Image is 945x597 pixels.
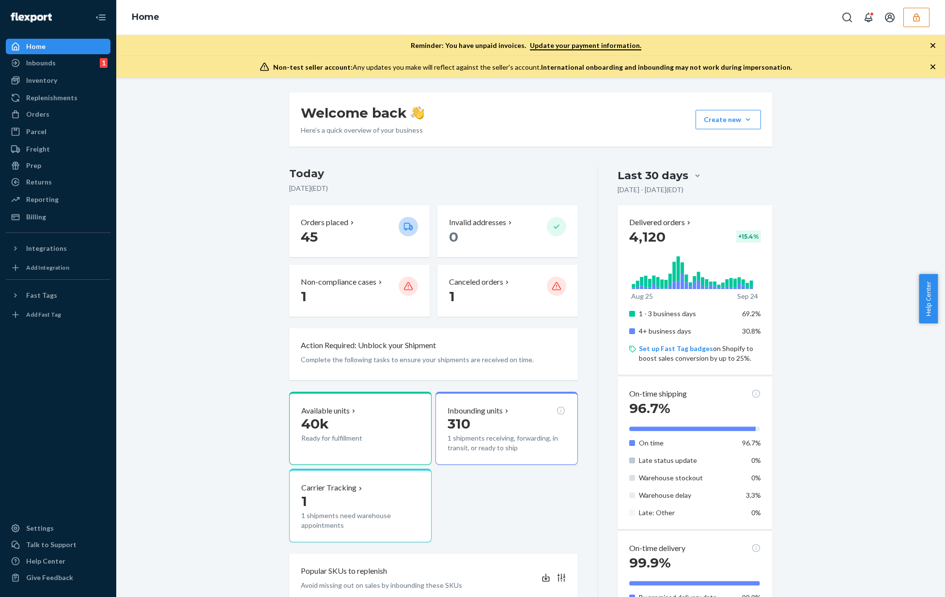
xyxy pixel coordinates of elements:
div: Any updates you make will reflect against the seller's account. [273,62,792,72]
button: Fast Tags [6,288,110,303]
a: Prep [6,158,110,173]
p: Popular SKUs to replenish [301,566,387,577]
a: Parcel [6,124,110,139]
p: Aug 25 [631,291,653,301]
div: Talk to Support [26,540,77,550]
p: Canceled orders [449,276,503,288]
p: Here’s a quick overview of your business [301,125,424,135]
span: 30.8% [742,327,761,335]
span: 40k [301,415,329,432]
p: On-time shipping [629,388,687,399]
span: 0% [751,508,761,517]
a: Add Fast Tag [6,307,110,322]
button: Close Navigation [91,8,110,27]
a: Update your payment information. [530,41,641,50]
span: 0% [751,474,761,482]
div: Add Fast Tag [26,310,61,319]
div: Add Integration [26,263,69,272]
span: 96.7% [629,400,670,416]
span: 4,120 [629,229,666,245]
p: On-time delivery [629,543,685,554]
span: 1 [301,493,307,509]
button: Invalid addresses 0 [437,205,578,257]
p: Ready for fulfillment [301,433,391,443]
p: on Shopify to boost sales conversion by up to 25%. [639,344,760,363]
p: Non-compliance cases [301,276,376,288]
div: Home [26,42,46,51]
a: Home [132,12,159,22]
a: Freight [6,141,110,157]
button: Create new [696,110,761,129]
p: Carrier Tracking [301,482,356,493]
iframe: Opens a widget where you can chat to one of our agents [882,568,935,592]
p: 1 - 3 business days [639,309,734,319]
div: Replenishments [26,93,77,103]
div: Inventory [26,76,57,85]
a: Set up Fast Tag badges [639,344,713,352]
span: 310 [448,415,470,432]
a: Inbounds1 [6,55,110,71]
p: Sep 24 [737,291,758,301]
button: Delivered orders [629,217,693,228]
button: Non-compliance cases 1 [289,265,430,317]
button: Help Center [919,274,938,323]
div: Prep [26,161,41,170]
div: Integrations [26,244,67,253]
button: Open account menu [880,8,899,27]
a: Settings [6,520,110,536]
span: 1 [301,288,307,305]
p: Late status update [639,456,734,465]
p: 1 shipments receiving, forwarding, in transit, or ready to ship [448,433,566,453]
a: Help Center [6,553,110,569]
a: Billing [6,209,110,225]
div: Orders [26,109,49,119]
div: 1 [100,58,108,68]
span: 1 [449,288,455,305]
button: Open notifications [859,8,878,27]
a: Replenishments [6,90,110,106]
ol: breadcrumbs [124,3,167,31]
p: Invalid addresses [449,217,506,228]
p: Warehouse delay [639,490,734,500]
a: Add Integration [6,260,110,276]
button: Available units40kReady for fulfillment [289,392,432,465]
span: International onboarding and inbounding may not work during impersonation. [541,63,792,71]
p: Avoid missing out on sales by inbounding these SKUs [301,581,462,590]
span: 96.7% [742,439,761,447]
a: Reporting [6,192,110,207]
div: Help Center [26,556,65,566]
button: Carrier Tracking11 shipments need warehouse appointments [289,469,432,542]
span: 3.3% [746,491,761,499]
button: Give Feedback [6,570,110,585]
div: Last 30 days [618,168,688,183]
div: Fast Tags [26,291,57,300]
div: Parcel [26,127,46,137]
div: Settings [26,523,54,533]
p: Complete the following tasks to ensure your shipments are received on time. [301,355,567,365]
span: 69.2% [742,309,761,318]
button: Orders placed 45 [289,205,430,257]
a: Returns [6,174,110,190]
span: Non-test seller account: [273,63,353,71]
button: Open Search Box [837,8,857,27]
p: On time [639,438,734,448]
span: 0% [751,456,761,464]
div: Returns [26,177,52,187]
div: Billing [26,212,46,222]
p: Orders placed [301,217,348,228]
p: 4+ business days [639,326,734,336]
a: Home [6,39,110,54]
span: 0 [449,229,458,245]
button: Integrations [6,241,110,256]
div: Inbounds [26,58,56,68]
p: Available units [301,405,350,416]
button: Talk to Support [6,537,110,552]
h1: Welcome back [301,104,424,122]
p: Late: Other [639,508,734,518]
span: 99.9% [629,554,671,571]
p: Inbounding units [448,405,503,416]
p: Warehouse stockout [639,473,734,483]
button: Inbounding units3101 shipments receiving, forwarding, in transit, or ready to ship [435,392,578,465]
h3: Today [289,166,578,182]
